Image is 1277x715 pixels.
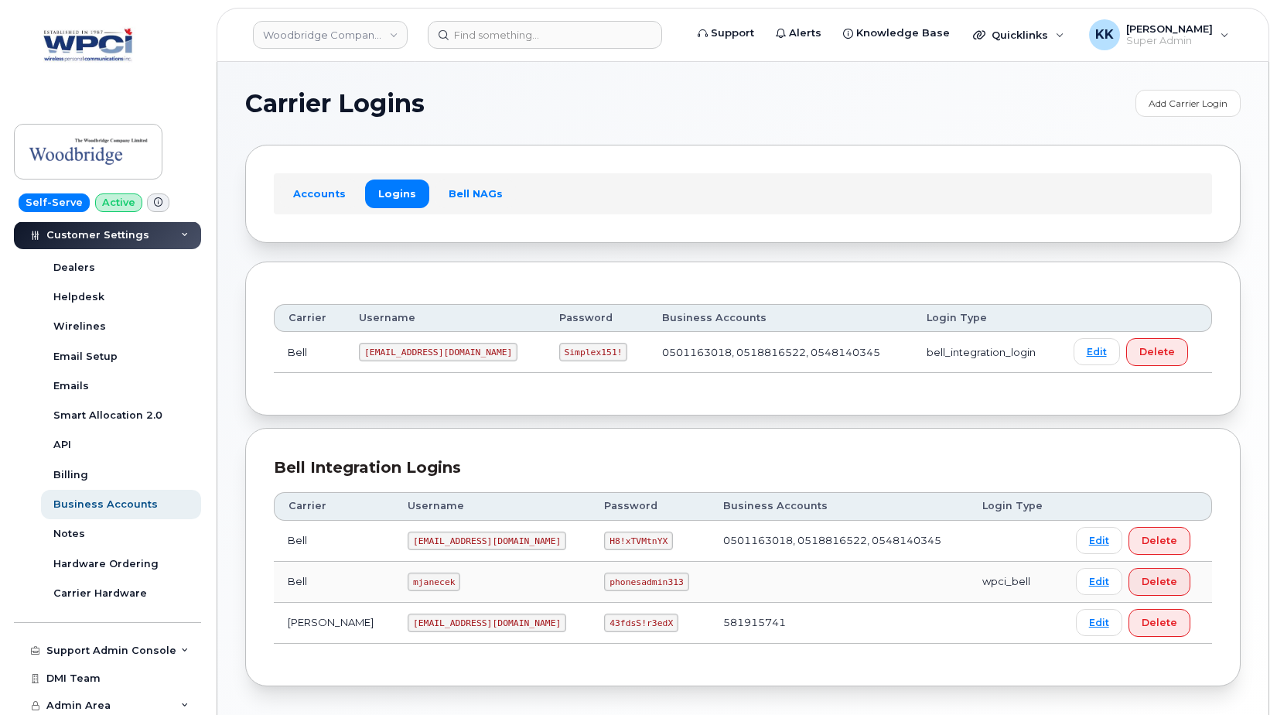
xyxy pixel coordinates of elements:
code: mjanecek [408,573,460,591]
a: Edit [1074,338,1120,365]
code: [EMAIL_ADDRESS][DOMAIN_NAME] [359,343,517,361]
td: wpci_bell [968,562,1061,603]
th: Business Accounts [648,304,912,332]
code: phonesadmin313 [604,573,688,591]
a: Edit [1076,609,1122,636]
button: Delete [1128,568,1190,596]
td: 0501163018, 0518816522, 0548140345 [709,521,969,562]
th: Login Type [968,492,1061,520]
th: Username [345,304,545,332]
th: Password [590,492,708,520]
a: Bell NAGs [435,180,516,207]
td: Bell [274,332,345,373]
button: Delete [1128,609,1190,637]
span: Delete [1142,533,1177,548]
th: Username [394,492,590,520]
th: Carrier [274,304,345,332]
th: Carrier [274,492,394,520]
a: Accounts [280,180,359,207]
a: Edit [1076,568,1122,595]
code: [EMAIL_ADDRESS][DOMAIN_NAME] [408,532,566,550]
span: Delete [1139,344,1175,359]
code: H8!xTVMtnYX [604,532,673,550]
a: Add Carrier Login [1135,90,1241,117]
div: Bell Integration Logins [274,457,1212,479]
code: 43fdsS!r3edX [604,614,678,632]
td: 581915741 [709,603,969,644]
th: Business Accounts [709,492,969,520]
th: Login Type [913,304,1060,332]
button: Delete [1126,338,1188,366]
code: Simplex151! [559,343,628,361]
button: Delete [1128,527,1190,555]
th: Password [545,304,649,332]
a: Edit [1076,527,1122,554]
code: [EMAIL_ADDRESS][DOMAIN_NAME] [408,614,566,632]
span: Carrier Logins [245,92,425,115]
td: [PERSON_NAME] [274,603,394,644]
td: 0501163018, 0518816522, 0548140345 [648,332,912,373]
td: bell_integration_login [913,332,1060,373]
span: Delete [1142,615,1177,630]
td: Bell [274,521,394,562]
td: Bell [274,562,394,603]
span: Delete [1142,574,1177,589]
a: Logins [365,180,429,207]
